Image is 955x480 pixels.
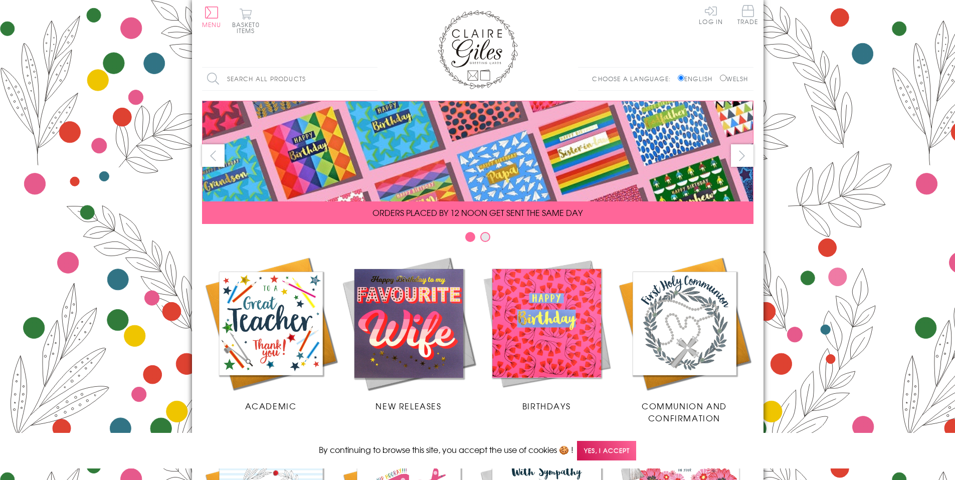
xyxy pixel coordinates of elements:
[592,74,676,83] p: Choose a language:
[202,231,753,247] div: Carousel Pagination
[465,232,475,242] button: Carousel Page 1 (Current Slide)
[202,68,377,90] input: Search all products
[616,255,753,424] a: Communion and Confirmation
[375,400,441,412] span: New Releases
[737,5,758,25] span: Trade
[237,20,260,35] span: 0 items
[202,20,222,29] span: Menu
[480,232,490,242] button: Carousel Page 2
[232,8,260,34] button: Basket0 items
[478,255,616,412] a: Birthdays
[372,206,583,218] span: ORDERS PLACED BY 12 NOON GET SENT THE SAME DAY
[245,400,297,412] span: Academic
[202,7,222,28] button: Menu
[678,74,717,83] label: English
[438,10,518,89] img: Claire Giles Greetings Cards
[737,5,758,27] a: Trade
[577,441,636,460] span: Yes, I accept
[522,400,570,412] span: Birthdays
[340,255,478,412] a: New Releases
[202,255,340,412] a: Academic
[720,74,748,83] label: Welsh
[367,68,377,90] input: Search
[699,5,723,25] a: Log In
[642,400,727,424] span: Communion and Confirmation
[678,75,684,81] input: English
[720,75,726,81] input: Welsh
[731,144,753,167] button: next
[202,144,225,167] button: prev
